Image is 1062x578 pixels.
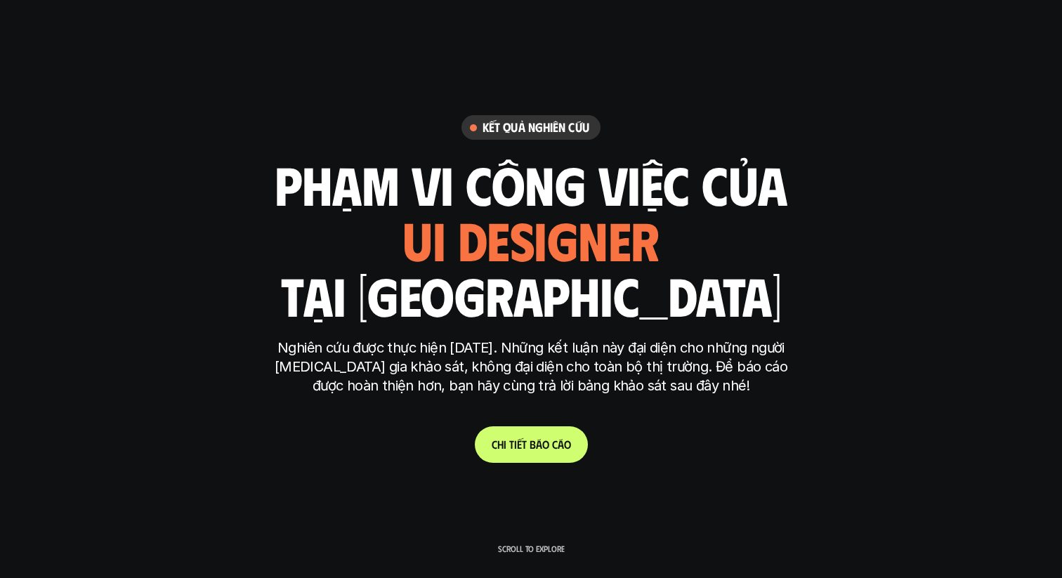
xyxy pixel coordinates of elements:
[552,438,558,451] span: c
[558,438,564,451] span: á
[268,339,794,395] p: Nghiên cứu được thực hiện [DATE]. Những kết luận này đại diện cho những người [MEDICAL_DATA] gia ...
[522,438,527,451] span: t
[536,438,542,451] span: á
[492,438,497,451] span: C
[483,119,589,136] h6: Kết quả nghiên cứu
[564,438,571,451] span: o
[542,438,549,451] span: o
[517,438,522,451] span: ế
[281,265,782,324] h1: tại [GEOGRAPHIC_DATA]
[475,426,588,463] a: Chitiếtbáocáo
[504,438,506,451] span: i
[275,155,787,214] h1: phạm vi công việc của
[509,438,514,451] span: t
[514,438,517,451] span: i
[498,544,565,553] p: Scroll to explore
[530,438,536,451] span: b
[497,438,504,451] span: h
